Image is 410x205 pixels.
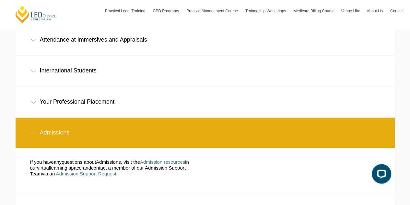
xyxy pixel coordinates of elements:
[54,159,62,165] span: any
[96,159,140,165] span: Admissions, visit the
[338,2,363,20] a: Venue Hire
[149,2,183,20] a: CPD Programs
[42,171,48,176] span: via
[50,171,55,176] span: an
[16,25,395,55] div: Attendance at Immersives and Appraisals
[186,159,189,165] span: n
[387,2,407,20] a: Contact
[16,87,395,117] div: Your Professional Placement
[15,5,58,24] a: [PERSON_NAME] Centre for Law
[363,2,387,20] a: About Us
[62,159,96,165] span: questions about
[30,165,186,176] span: contact a member of our Admission Support Team
[16,118,395,148] div: Admissions
[50,165,91,171] span: learning space and
[140,159,185,165] a: Admission resources
[37,165,50,171] span: virtual
[242,2,290,20] a: Traineeship Workshops
[185,159,186,165] span: i
[290,2,338,20] a: Medicare Billing Course
[30,159,54,165] span: If you have
[30,165,37,171] span: our
[102,2,150,20] a: Practical Legal Training
[183,2,242,20] a: Practice Management Course
[56,171,118,176] a: Admission Support Request.
[16,56,395,86] div: International Students
[367,161,394,189] iframe: LiveChat chat widget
